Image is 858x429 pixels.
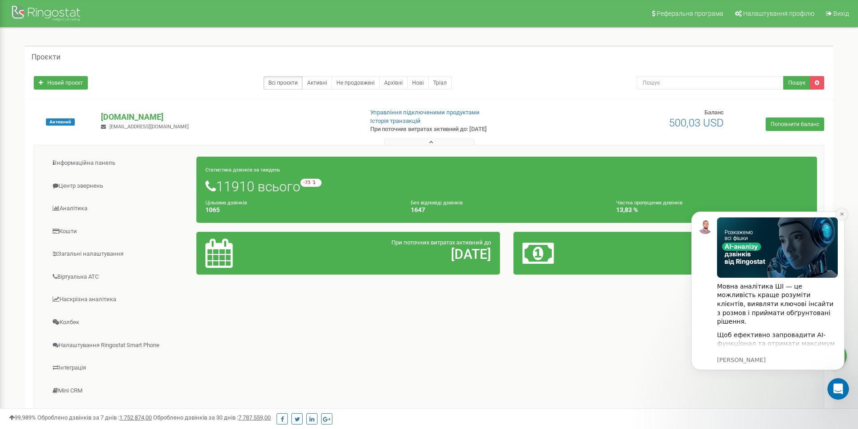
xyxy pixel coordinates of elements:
a: Тріал [428,76,452,90]
input: Пошук [637,76,784,90]
a: Архівні [379,76,408,90]
span: Оброблено дзвінків за 7 днів : [37,414,152,421]
a: Поповнити баланс [766,117,824,131]
span: Реферальна програма [657,10,723,17]
p: [DOMAIN_NAME] [101,111,355,123]
a: Активні [302,76,332,90]
a: Загальні налаштування [41,243,197,265]
a: Новий проєкт [34,76,88,90]
u: 1 752 874,00 [119,414,152,421]
span: Активний [46,118,75,126]
h2: [DATE] [305,247,491,262]
span: Вихід [833,10,849,17]
small: Без відповіді дзвінків [411,200,463,206]
a: Колбек [41,312,197,334]
h2: 500,03 $ [622,247,808,262]
a: Всі проєкти [263,76,303,90]
iframe: Intercom live chat [827,378,849,400]
h4: 1065 [205,207,397,213]
a: Не продовжені [331,76,380,90]
a: Аналiтика [41,198,197,220]
a: Налаштування Ringostat Smart Phone [41,334,197,357]
a: Нові [407,76,429,90]
a: Інформаційна панель [41,152,197,174]
h1: 11910 всього [205,179,808,194]
span: 500,03 USD [669,117,724,129]
a: Історія транзакцій [370,117,421,124]
span: При поточних витратах активний до [391,239,491,246]
small: Цільових дзвінків [205,200,247,206]
button: Пошук [783,76,810,90]
span: Налаштування профілю [743,10,814,17]
a: Управління підключеними продуктами [370,109,480,116]
span: 99,989% [9,414,36,421]
a: Наскрізна аналітика [41,289,197,311]
small: Частка пропущених дзвінків [616,200,682,206]
small: Статистика дзвінків за тиждень [205,167,280,173]
iframe: Intercom notifications повідомлення [678,198,858,405]
p: При поточних витратах активний до: [DATE] [370,125,558,134]
h4: 13,83 % [616,207,808,213]
a: Інтеграція [41,357,197,379]
a: [PERSON_NAME] [41,402,197,424]
a: Центр звернень [41,175,197,197]
span: Оброблено дзвінків за 30 днів : [153,414,271,421]
span: [EMAIL_ADDRESS][DOMAIN_NAME] [109,124,189,130]
a: Кошти [41,221,197,243]
a: Віртуальна АТС [41,266,197,288]
h4: 1647 [411,207,603,213]
a: Mini CRM [41,380,197,402]
u: 7 787 559,00 [238,414,271,421]
h5: Проєкти [32,53,60,61]
small: -73 [300,179,322,187]
span: Баланс [704,109,724,116]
